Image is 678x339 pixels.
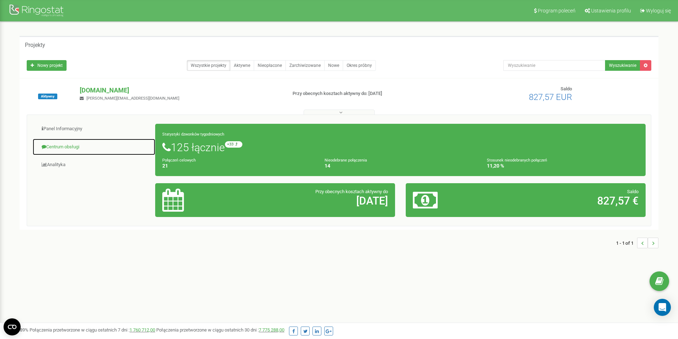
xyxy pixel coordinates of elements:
h4: 14 [325,163,476,169]
span: Połączenia przetworzone w ciągu ostatnich 7 dni : [30,327,155,333]
span: Saldo [561,86,572,91]
small: +33 [225,141,242,148]
span: Program poleceń [538,8,575,14]
a: Wszystkie projekty [187,60,230,71]
span: Wyloguj się [646,8,671,14]
button: Wyszukiwanie [605,60,640,71]
a: Analityka [32,156,156,174]
small: Stosunek nieodebranych połączeń [487,158,547,163]
span: 827,57 EUR [529,92,572,102]
p: Przy obecnych kosztach aktywny do: [DATE] [293,90,441,97]
span: 1 - 1 of 1 [616,238,637,248]
h4: 21 [162,163,314,169]
a: 7 775 288,00 [259,327,284,333]
button: Open CMP widget [4,318,21,335]
a: Nowe [324,60,343,71]
span: Saldo [627,189,638,194]
h2: [DATE] [241,195,388,207]
span: Połączenia przetworzone w ciągu ostatnich 30 dni : [156,327,284,333]
span: Aktywny [38,94,57,99]
a: Centrum obsługi [32,138,156,156]
span: Przy obecnych kosztach aktywny do [315,189,388,194]
nav: ... [616,231,658,255]
h5: Projekty [25,42,45,48]
a: Okres próbny [343,60,376,71]
span: Ustawienia profilu [591,8,631,14]
a: Nowy projekt [27,60,67,71]
small: Połączeń celowych [162,158,196,163]
a: Aktywne [230,60,254,71]
a: 1 760 712,00 [130,327,155,333]
div: Open Intercom Messenger [654,299,671,316]
h1: 125 łącznie [162,141,638,153]
input: Wyszukiwanie [503,60,605,71]
h4: 11,20 % [487,163,638,169]
a: Panel Informacyjny [32,120,156,138]
p: [DOMAIN_NAME] [80,86,281,95]
small: Statystyki dzwonków tygodniowych [162,132,224,137]
span: [PERSON_NAME][EMAIL_ADDRESS][DOMAIN_NAME] [86,96,179,101]
a: Nieopłacone [254,60,286,71]
a: Zarchiwizowane [285,60,325,71]
small: Nieodebrane połączenia [325,158,367,163]
h2: 827,57 € [492,195,638,207]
